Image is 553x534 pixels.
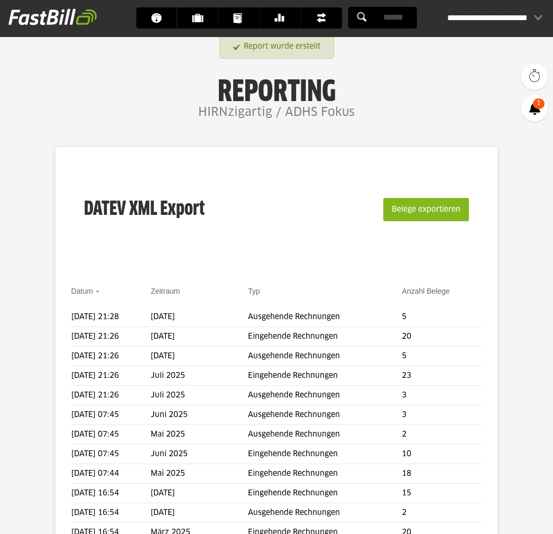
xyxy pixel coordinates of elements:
td: Juni 2025 [151,445,248,464]
td: [DATE] 07:45 [71,445,151,464]
a: Typ [248,287,260,295]
img: sort_desc.gif [95,291,102,293]
td: Eingehende Rechnungen [248,327,402,347]
td: Eingehende Rechnungen [248,366,402,386]
td: [DATE] 21:26 [71,366,151,386]
img: fastbill_logo_white.png [8,8,97,25]
h1: Reporting [106,75,447,102]
td: [DATE] [151,307,248,327]
button: Belege exportieren [383,198,469,221]
td: Eingehende Rechnungen [248,464,402,484]
td: [DATE] 07:44 [71,464,151,484]
td: [DATE] 16:54 [71,503,151,523]
td: [DATE] 16:54 [71,484,151,503]
td: [DATE] 07:45 [71,425,151,445]
h3: DATEV XML Export [84,176,205,243]
td: Eingehende Rechnungen [248,484,402,503]
td: Ausgehende Rechnungen [248,307,402,327]
td: Eingehende Rechnungen [248,445,402,464]
td: Ausgehende Rechnungen [248,503,402,523]
a: 1 [521,95,548,122]
td: 2 [402,425,482,445]
a: Dokumente [219,7,260,29]
span: Finanzen [316,7,334,29]
td: Mai 2025 [151,425,248,445]
td: 20 [402,327,482,347]
td: [DATE] [151,503,248,523]
td: [DATE] 21:26 [71,386,151,405]
td: 3 [402,386,482,405]
td: 18 [402,464,482,484]
td: [DATE] [151,327,248,347]
iframe: Öffnet ein Widget, in dem Sie weitere Informationen finden [472,502,542,529]
span: 1 [533,98,545,109]
td: Ausgehende Rechnungen [248,347,402,366]
td: 5 [402,347,482,366]
span: Kunden [192,7,210,29]
td: Juli 2025 [151,366,248,386]
td: [DATE] 21:26 [71,327,151,347]
a: Datum [71,287,93,295]
td: 5 [402,307,482,327]
a: Report wurde erstellt [233,37,320,57]
td: 2 [402,503,482,523]
td: 15 [402,484,482,503]
span: Dokumente [234,7,251,29]
a: Zeitraum [151,287,180,295]
span: Banking [275,7,292,29]
td: Juli 2025 [151,386,248,405]
td: 23 [402,366,482,386]
span: Dashboard [151,7,169,29]
td: Ausgehende Rechnungen [248,425,402,445]
td: [DATE] 07:45 [71,405,151,425]
td: 3 [402,405,482,425]
td: Ausgehende Rechnungen [248,405,402,425]
a: Banking [260,7,301,29]
td: Mai 2025 [151,464,248,484]
td: [DATE] [151,347,248,366]
td: Ausgehende Rechnungen [248,386,402,405]
a: Kunden [178,7,218,29]
td: Juni 2025 [151,405,248,425]
a: Anzahl Belege [402,287,449,295]
td: [DATE] 21:28 [71,307,151,327]
td: [DATE] 21:26 [71,347,151,366]
td: [DATE] [151,484,248,503]
td: 10 [402,445,482,464]
a: Finanzen [301,7,342,29]
a: Dashboard [136,7,177,29]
